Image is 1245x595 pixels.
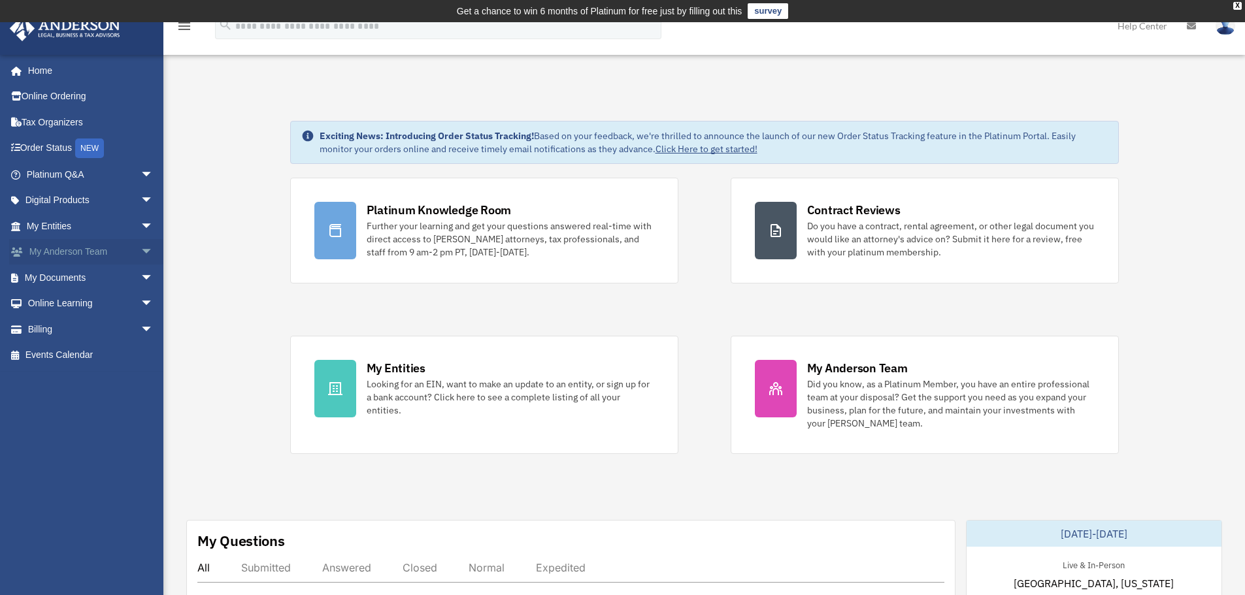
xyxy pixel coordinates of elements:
div: [DATE]-[DATE] [967,521,1221,547]
div: Expedited [536,561,586,574]
img: User Pic [1216,16,1235,35]
a: My Anderson Teamarrow_drop_down [9,239,173,265]
div: Closed [403,561,437,574]
img: Anderson Advisors Platinum Portal [6,16,124,41]
div: Answered [322,561,371,574]
span: arrow_drop_down [141,239,167,266]
span: arrow_drop_down [141,316,167,343]
div: Further your learning and get your questions answered real-time with direct access to [PERSON_NAM... [367,219,654,259]
a: My Documentsarrow_drop_down [9,265,173,291]
span: arrow_drop_down [141,161,167,188]
div: Did you know, as a Platinum Member, you have an entire professional team at your disposal? Get th... [807,378,1095,430]
a: Platinum Knowledge Room Further your learning and get your questions answered real-time with dire... [290,178,678,283]
div: Based on your feedback, we're thrilled to announce the launch of our new Order Status Tracking fe... [320,129,1108,155]
div: All [197,561,210,574]
a: Click Here to get started! [656,143,757,155]
div: Platinum Knowledge Room [367,202,512,218]
div: Normal [469,561,505,574]
a: Events Calendar [9,342,173,368]
strong: Exciting News: Introducing Order Status Tracking! [320,130,534,142]
div: Get a chance to win 6 months of Platinum for free just by filling out this [457,3,742,19]
div: Submitted [241,561,291,574]
a: Contract Reviews Do you have a contract, rental agreement, or other legal document you would like... [731,178,1119,283]
a: Online Learningarrow_drop_down [9,291,173,317]
a: Online Ordering [9,84,173,110]
div: close [1233,2,1242,10]
span: arrow_drop_down [141,187,167,214]
div: My Anderson Team [807,360,908,376]
a: Platinum Q&Aarrow_drop_down [9,161,173,187]
span: arrow_drop_down [141,213,167,240]
div: Contract Reviews [807,202,901,218]
span: arrow_drop_down [141,265,167,291]
a: My Entities Looking for an EIN, want to make an update to an entity, or sign up for a bank accoun... [290,336,678,454]
div: My Entities [367,360,425,376]
span: arrow_drop_down [141,291,167,317]
div: NEW [75,138,104,158]
a: menu [176,23,192,34]
a: survey [748,3,788,19]
span: [GEOGRAPHIC_DATA], [US_STATE] [1014,575,1174,591]
a: Digital Productsarrow_drop_down [9,187,173,214]
a: My Entitiesarrow_drop_down [9,213,173,239]
a: Billingarrow_drop_down [9,316,173,342]
i: menu [176,18,192,34]
a: Home [9,57,167,84]
div: Do you have a contract, rental agreement, or other legal document you would like an attorney's ad... [807,219,1095,259]
i: search [218,18,233,32]
div: My Questions [197,531,285,551]
a: Order StatusNEW [9,135,173,162]
div: Live & In-Person [1052,557,1135,571]
a: Tax Organizers [9,109,173,135]
a: My Anderson Team Did you know, as a Platinum Member, you have an entire professional team at your... [731,336,1119,454]
div: Looking for an EIN, want to make an update to an entity, or sign up for a bank account? Click her... [367,378,654,417]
